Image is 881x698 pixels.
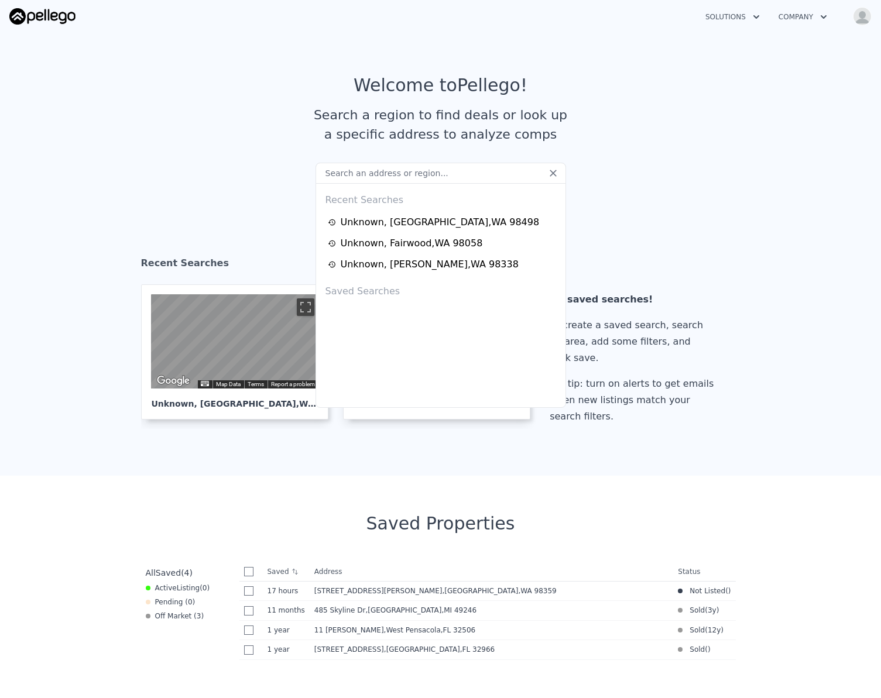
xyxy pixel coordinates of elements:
[683,645,708,654] span: Sold (
[341,257,519,271] div: Unknown , [PERSON_NAME] , WA 98338
[328,236,557,250] a: Unknown, Fairwood,WA 98058
[271,381,315,387] a: Report a problem
[154,373,193,388] img: Google
[683,606,708,615] span: Sold (
[321,184,561,212] div: Recent Searches
[328,215,557,229] a: Unknown, [GEOGRAPHIC_DATA],WA 98498
[201,381,209,386] button: Keyboard shortcuts
[769,6,837,27] button: Company
[314,606,366,614] span: 485 Skyline Dr
[550,291,718,308] div: No saved searches!
[384,645,499,654] span: , [GEOGRAPHIC_DATA]
[248,381,264,387] a: Terms (opens in new tab)
[717,606,719,615] span: )
[310,105,572,144] div: Search a region to find deals or look up a specific address to analyze comps
[708,645,711,654] span: )
[151,294,318,388] div: Street View
[321,275,561,303] div: Saved Searches
[683,586,728,596] span: Not Listed (
[314,587,443,595] span: [STREET_ADDRESS][PERSON_NAME]
[151,294,318,388] div: Map
[268,645,305,654] time: 2024-07-12 19:42
[328,257,557,271] a: Unknown, [PERSON_NAME],WA 98338
[154,373,193,388] a: Open this area in Google Maps (opens a new window)
[146,611,204,621] div: Off Market ( 3 )
[141,284,338,420] a: Map Unknown, [GEOGRAPHIC_DATA],WA 98498
[341,215,540,229] div: Unknown , [GEOGRAPHIC_DATA] , WA 98498
[550,376,718,425] div: Pro tip: turn on alerts to get emails when new listings match your search filters.
[354,75,527,96] div: Welcome to Pellego !
[683,625,708,635] span: Sold (
[141,247,741,284] div: Recent Searches
[853,7,872,26] img: avatar
[728,586,731,596] span: )
[442,587,561,595] span: , [GEOGRAPHIC_DATA]
[314,626,384,634] span: 11 [PERSON_NAME]
[296,399,346,408] span: , WA 98498
[297,298,314,316] button: Toggle fullscreen view
[708,606,717,615] time: 2022-10-03 10:07
[141,513,741,534] div: Saved Properties
[268,606,305,615] time: 2024-10-30 04:35
[384,626,481,634] span: , West Pensacola
[151,388,318,410] div: Unknown , [GEOGRAPHIC_DATA]
[550,317,718,366] div: To create a saved search, search an area, add some filters, and click save.
[316,163,566,184] input: Search an address or region...
[708,625,721,635] time: 2013-05-14 13:00
[146,567,193,579] div: All ( 4 )
[696,6,769,27] button: Solutions
[310,562,674,582] th: Address
[216,380,241,388] button: Map Data
[721,625,724,635] span: )
[268,586,305,596] time: 2025-09-16 02:53
[444,399,494,408] span: , WA 98058
[673,562,735,582] th: Status
[155,583,210,593] span: Active ( 0 )
[460,645,495,654] span: , FL 32966
[314,645,384,654] span: [STREET_ADDRESS]
[146,597,196,607] div: Pending ( 0 )
[518,587,556,595] span: , WA 98359
[9,8,76,25] img: Pellego
[177,584,200,592] span: Listing
[341,236,483,250] div: Unknown , Fairwood , WA 98058
[268,625,305,635] time: 2024-09-03 18:59
[156,568,181,577] span: Saved
[263,562,310,581] th: Saved
[365,606,481,614] span: , [GEOGRAPHIC_DATA]
[441,606,477,614] span: , MI 49246
[441,626,475,634] span: , FL 32506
